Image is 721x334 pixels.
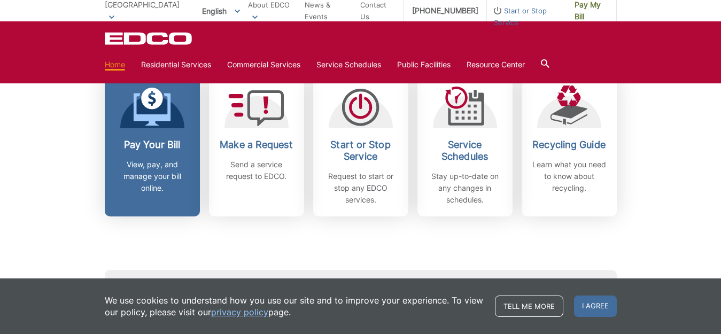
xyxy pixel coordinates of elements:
[105,32,193,45] a: EDCD logo. Return to the homepage.
[217,159,296,182] p: Send a service request to EDCO.
[227,59,300,71] a: Commercial Services
[495,296,563,317] a: Tell me more
[105,59,125,71] a: Home
[321,170,400,206] p: Request to start or stop any EDCO services.
[530,159,609,194] p: Learn what you need to know about recycling.
[105,75,200,216] a: Pay Your Bill View, pay, and manage your bill online.
[113,159,192,194] p: View, pay, and manage your bill online.
[211,306,268,318] a: privacy policy
[141,59,211,71] a: Residential Services
[574,296,617,317] span: I agree
[467,59,525,71] a: Resource Center
[217,139,296,151] h2: Make a Request
[105,294,484,318] p: We use cookies to understand how you use our site and to improve your experience. To view our pol...
[425,139,505,162] h2: Service Schedules
[316,59,381,71] a: Service Schedules
[417,75,513,216] a: Service Schedules Stay up-to-date on any changes in schedules.
[397,59,451,71] a: Public Facilities
[425,170,505,206] p: Stay up-to-date on any changes in schedules.
[321,139,400,162] h2: Start or Stop Service
[113,139,192,151] h2: Pay Your Bill
[209,75,304,216] a: Make a Request Send a service request to EDCO.
[522,75,617,216] a: Recycling Guide Learn what you need to know about recycling.
[194,2,248,20] span: English
[530,139,609,151] h2: Recycling Guide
